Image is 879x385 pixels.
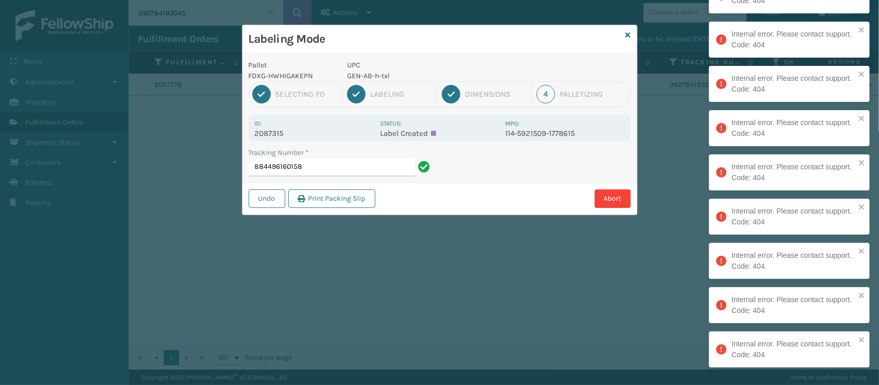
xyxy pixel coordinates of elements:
button: close [858,203,866,213]
p: 114-5921509-1778615 [505,129,624,138]
label: MPO: [505,120,520,127]
button: close [858,159,866,168]
p: FDXG-HWHIGAKEPN [249,71,335,81]
button: Print Packing Slip [288,189,375,208]
label: Status: [380,120,402,127]
button: close [858,336,866,345]
div: 3 [442,85,460,103]
div: 2 [347,85,366,103]
button: close [858,291,866,301]
label: Id: [255,120,262,127]
div: Internal error. Please contact support. Code: 404 [732,29,855,50]
p: Pallet [249,60,335,71]
button: close [858,247,866,257]
p: 2087315 [255,129,374,138]
div: Internal error. Please contact support. Code: 404 [732,250,855,272]
h3: Labeling Mode [249,31,622,47]
div: Selecting FO [275,90,337,99]
button: Abort [595,189,631,208]
div: Internal error. Please contact support. Code: 404 [732,294,855,316]
button: close [858,114,866,124]
div: Internal error. Please contact support. Code: 404 [732,339,855,360]
div: Internal error. Please contact support. Code: 404 [732,206,855,227]
button: Undo [249,189,285,208]
div: Internal error. Please contact support. Code: 404 [732,73,855,95]
div: Dimensions [465,90,527,99]
div: 1 [252,85,271,103]
button: close [858,70,866,80]
div: 4 [537,85,555,103]
label: Tracking Number [249,147,309,158]
div: Palletizing [560,90,627,99]
button: close [858,26,866,36]
div: Labeling [370,90,432,99]
div: Internal error. Please contact support. Code: 404 [732,117,855,139]
div: Internal error. Please contact support. Code: 404 [732,162,855,183]
p: Label Created [380,129,499,138]
p: GEN-AB-h-txl [347,71,499,81]
p: UPC [347,60,499,71]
